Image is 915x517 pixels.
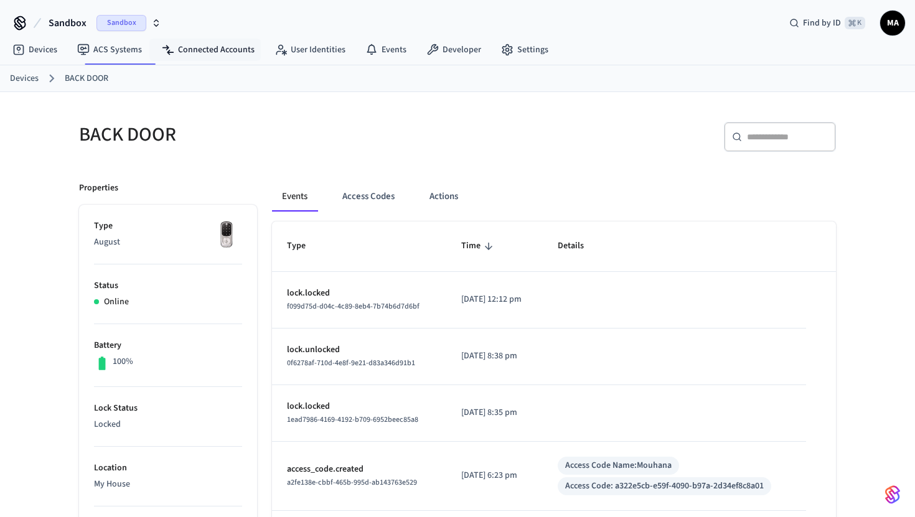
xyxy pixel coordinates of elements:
[94,402,242,415] p: Lock Status
[803,17,841,29] span: Find by ID
[94,478,242,491] p: My House
[272,182,836,212] div: ant example
[461,236,497,256] span: Time
[881,12,904,34] span: MA
[104,296,129,309] p: Online
[94,339,242,352] p: Battery
[416,39,491,61] a: Developer
[2,39,67,61] a: Devices
[779,12,875,34] div: Find by ID⌘ K
[272,182,317,212] button: Events
[67,39,152,61] a: ACS Systems
[332,182,405,212] button: Access Codes
[565,480,764,493] div: Access Code: a322e5cb-e59f-4090-b97a-2d34ef8c8a01
[491,39,558,61] a: Settings
[287,236,322,256] span: Type
[94,220,242,233] p: Type
[287,414,418,425] span: 1ead7986-4169-4192-b709-6952beec85a8
[265,39,355,61] a: User Identities
[10,72,39,85] a: Devices
[885,485,900,505] img: SeamLogoGradient.69752ec5.svg
[94,418,242,431] p: Locked
[461,469,528,482] p: [DATE] 6:23 pm
[79,122,450,147] h5: BACK DOOR
[558,236,600,256] span: Details
[845,17,865,29] span: ⌘ K
[461,350,528,363] p: [DATE] 8:38 pm
[49,16,87,30] span: Sandbox
[94,279,242,292] p: Status
[287,343,431,356] p: lock.unlocked
[461,406,528,419] p: [DATE] 8:35 pm
[287,287,431,300] p: lock.locked
[65,72,108,85] a: BACK DOOR
[287,477,417,488] span: a2fe138e-cbbf-465b-995d-ab143763e529
[211,220,242,251] img: Yale Assure Touchscreen Wifi Smart Lock, Satin Nickel, Front
[96,15,146,31] span: Sandbox
[565,459,672,472] div: Access Code Name: Mouhana
[94,462,242,475] p: Location
[287,358,415,368] span: 0f6278af-710d-4e8f-9e21-d83a346d91b1
[420,182,468,212] button: Actions
[287,400,431,413] p: lock.locked
[79,182,118,195] p: Properties
[113,355,133,368] p: 100%
[94,236,242,249] p: August
[880,11,905,35] button: MA
[152,39,265,61] a: Connected Accounts
[287,463,431,476] p: access_code.created
[287,301,420,312] span: f099d75d-d04c-4c89-8eb4-7b74b6d7d6bf
[355,39,416,61] a: Events
[461,293,528,306] p: [DATE] 12:12 pm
